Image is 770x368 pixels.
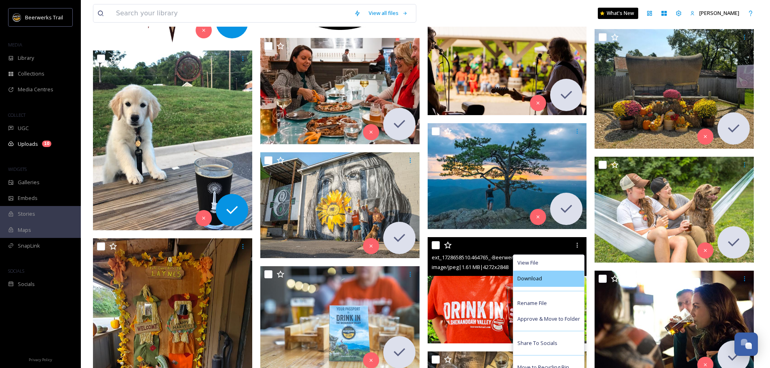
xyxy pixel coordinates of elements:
[29,357,52,362] span: Privacy Policy
[595,156,754,263] img: ext_1728658510.729071_-ZakSuhar_BeerwerksMagazine_BasicCity_045.jpg
[686,5,743,21] a: [PERSON_NAME]
[8,166,27,172] span: WIDGETS
[18,124,29,132] span: UGC
[18,86,53,93] span: Media Centres
[29,354,52,364] a: Privacy Policy
[517,299,547,307] span: Rename File
[734,332,758,356] button: Open Chat
[517,315,580,323] span: Approve & Move to Folder
[699,9,739,17] span: [PERSON_NAME]
[8,268,24,274] span: SOCIALS
[595,29,754,149] img: ext_1728658739.951327_-LaynesCountryStore_Wagon_RockbridgeRegionalTourism.jpg
[428,237,587,343] img: ext_1728658510.464765_-Beerwerks_OrangeShirt_2019.jpg
[365,5,412,21] a: View all files
[112,4,350,22] input: Search your library
[18,70,44,78] span: Collections
[428,9,587,115] img: ext_1728658740.037125_-RockbridgeVineyardBrewery_KennedyLafon.jpg
[8,112,25,118] span: COLLECT
[428,123,587,229] img: ext_1728658510.854927_-ZakSuhar_VisitStaunton_Day2_684.jpg
[8,42,22,48] span: MEDIA
[260,38,420,144] img: ext_1728658740.240127_-HeliotropeBrewery_Pizza_KennedyLafon.jpg
[25,14,63,21] span: Beerwerks Trail
[93,50,252,230] img: ext_1728485420.066568_-daisy at BCBC june2020 cropped.jpg
[18,226,31,234] span: Maps
[18,179,40,186] span: Galleries
[517,259,538,267] span: View File
[260,152,420,259] img: ext_1728658510.968932_-ZakSuhar_BeerwerksMagazine_BasicCity_054.jpg
[18,194,38,202] span: Embeds
[432,254,573,261] span: ext_1728658510.464765_-Beerwerks_OrangeShirt_2019.jpg
[517,339,557,347] span: Share To Socials
[18,54,34,62] span: Library
[13,13,21,21] img: beerwerks-logo%402x.png
[18,242,40,250] span: SnapLink
[598,8,638,19] a: What's New
[18,210,35,218] span: Stories
[42,141,51,147] div: 10
[18,140,38,148] span: Uploads
[432,263,508,271] span: image/jpeg | 1.61 MB | 4272 x 2848
[18,280,35,288] span: Socials
[517,275,542,282] span: Download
